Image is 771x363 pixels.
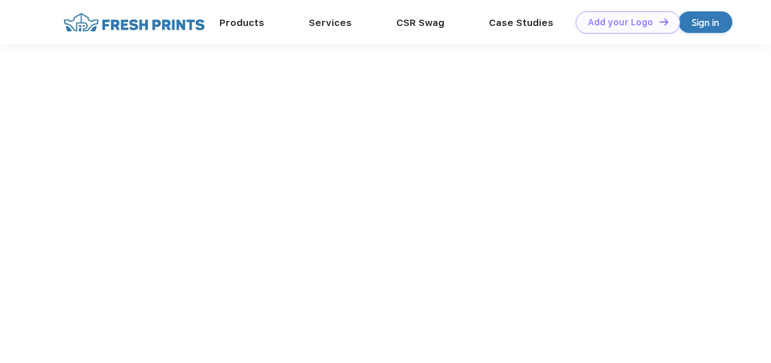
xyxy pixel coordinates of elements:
[678,11,732,33] a: Sign in
[588,17,653,28] div: Add your Logo
[692,15,719,30] div: Sign in
[219,17,264,29] a: Products
[659,18,668,25] img: DT
[60,11,209,34] img: fo%20logo%202.webp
